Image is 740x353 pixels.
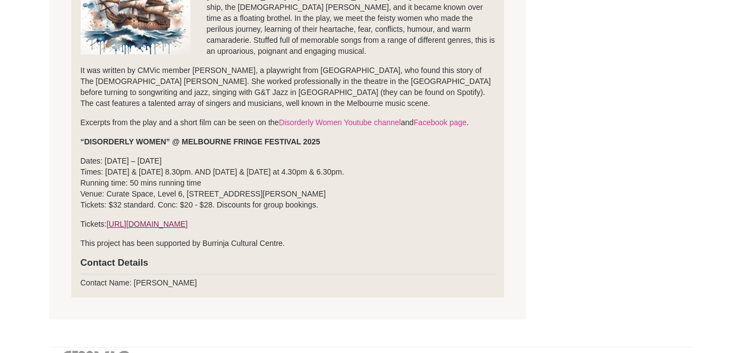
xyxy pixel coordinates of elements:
p: This project has been supported by Burrinja Cultural Centre. [81,238,495,249]
a: Disorderly Women Youtube channel [279,118,400,127]
a: [URL][DOMAIN_NAME] [106,220,188,228]
strong: “DISORDERLY WOMEN” @ MELBOURNE FRINGE FESTIVAL 2025 [81,137,320,146]
p: It was written by CMVic member [PERSON_NAME], a playwright from [GEOGRAPHIC_DATA], who found this... [81,65,495,109]
p: Excerpts from the play and a short film can be seen on the and . [81,117,495,128]
h4: Contact Details [81,257,495,268]
div: Contact Name: [PERSON_NAME] [81,257,495,288]
p: Dates: [DATE] – [DATE] Times: [DATE] & [DATE] 8.30pm. AND [DATE] & [DATE] at 4.30pm & 6.30pm. Run... [81,155,495,210]
p: Tickets: [81,218,495,229]
a: Facebook page [414,118,467,127]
